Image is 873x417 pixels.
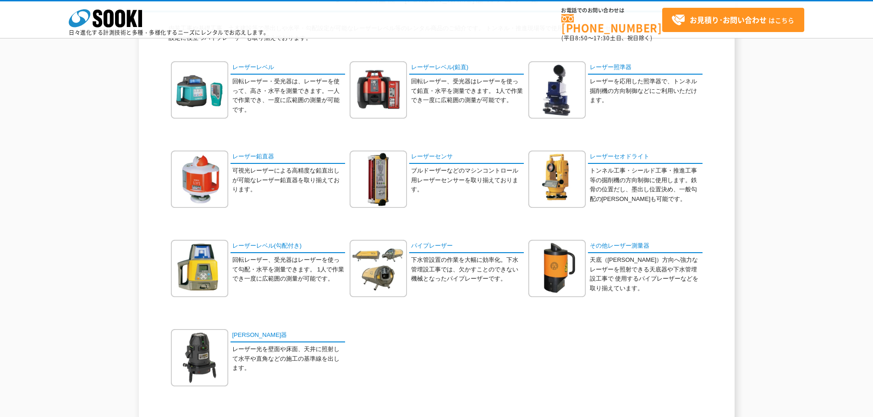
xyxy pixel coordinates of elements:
p: 可視光レーザーによる高精度な鉛直出しが可能なレーザー鉛直器を取り揃えております。 [232,166,345,195]
p: レーザー光を壁面や床面、天井に照射して水平や直角などの施工の基準線を出します。 [232,345,345,373]
a: レーザーレベル(勾配付き) [231,240,345,253]
p: レーザーを応用した照準器で、トンネル掘削機の方向制御などにご利用いただけます。 [590,77,703,105]
img: レーザーレベル(鉛直) [350,61,407,119]
span: はこちら [671,13,794,27]
p: ブルドーザーなどのマシンコントロール用レーザーセンサーを取り揃えております。 [411,166,524,195]
p: 天底（[PERSON_NAME]）方向へ強力なレーザーを照射できる天底器や下水管埋設工事で 使用するパイプレーザーなどを取り揃えています。 [590,255,703,293]
p: 回転レーザー、受光器はレーザーを使って勾配・水平を測量できます。 1人で作業でき一度に広範囲の測量が可能です。 [232,255,345,284]
img: レーザーセンサ [350,151,407,208]
a: その他レーザー測量器 [588,240,703,253]
img: パイプレーザー [350,240,407,297]
a: [PHONE_NUMBER] [561,14,662,33]
span: お電話でのお問い合わせは [561,8,662,13]
a: レーザー照準器 [588,61,703,75]
img: レーザー鉛直器 [171,151,228,208]
p: 日々進化する計測技術と多種・多様化するニーズにレンタルでお応えします。 [69,30,269,35]
a: レーザーセンサ [409,151,524,164]
p: トンネル工事・シールド工事・推進工事等の掘削機の方向制御に使用します。鉄骨の位置だし、墨出し位置決め、一般勾配の[PERSON_NAME]も可能です。 [590,166,703,204]
img: レーザー照準器 [528,61,586,119]
a: [PERSON_NAME]器 [231,329,345,342]
p: 回転レーザー、受光器はレーザーを使って鉛直・水平を測量できます。 1人で作業でき一度に広範囲の測量が可能です。 [411,77,524,105]
a: レーザーセオドライト [588,151,703,164]
img: 墨出器 [171,329,228,386]
a: お見積り･お問い合わせはこちら [662,8,804,32]
img: レーザーレベル [171,61,228,119]
strong: お見積り･お問い合わせ [690,14,767,25]
img: レーザーセオドライト [528,151,586,208]
img: レーザーレベル(勾配付き) [171,240,228,297]
span: 17:30 [593,34,610,42]
a: レーザーレベル [231,61,345,75]
a: パイプレーザー [409,240,524,253]
span: (平日 ～ 土日、祝日除く) [561,34,652,42]
p: 回転レーザー・受光器は、レーザーを使って、高さ・水平を測量できます。一人で作業でき、一度に広範囲の測量が可能です。 [232,77,345,115]
a: レーザー鉛直器 [231,151,345,164]
a: レーザーレベル(鉛直) [409,61,524,75]
p: 下水管設置の作業を大幅に効率化。下水管埋設工事では、欠かすことのできない機械となったパイプレーザーです。 [411,255,524,284]
span: 8:50 [575,34,588,42]
img: その他レーザー測量器 [528,240,586,297]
